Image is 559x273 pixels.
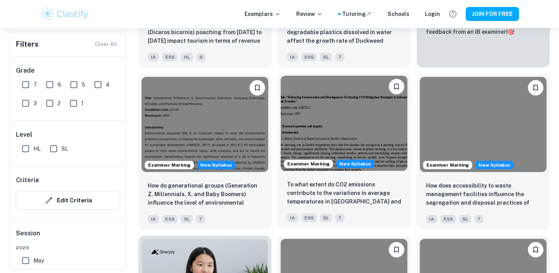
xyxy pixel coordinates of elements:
[459,215,471,223] span: SL
[417,74,550,229] a: Examiner MarkingStarting from the May 2026 session, the ESS IA requirements have changed. We crea...
[148,181,262,208] p: How do generational groups (Generation Z, Millennials, X, and Baby Boomers) influence the level o...
[287,53,298,61] span: IA
[148,19,262,46] p: How does the increase in rhinoceros (Diceros bicornis) poaching from 2011 to 2021 impact tourism ...
[287,180,401,207] p: To what extent do CO2 emissions contribute to the variations in average temperatures in Indonesia...
[296,10,323,18] p: Review
[301,53,317,61] span: ESS
[336,160,374,168] div: Starting from the May 2026 session, the ESS IA requirements have changed. We created this exempla...
[106,80,110,89] span: 4
[426,215,437,223] span: IA
[16,66,120,75] h6: Grade
[16,130,120,139] h6: Level
[423,162,472,169] span: Examiner Marking
[528,80,543,96] button: Please log in to bookmark exemplars
[320,53,332,61] span: SL
[420,77,547,172] img: ESS IA example thumbnail: How does accessibility to waste manageme
[508,29,514,35] span: 🎯
[342,10,372,18] a: Tutoring
[61,144,68,153] span: SL
[466,7,519,21] button: JOIN FOR FREE
[148,215,159,223] span: IA
[181,53,193,61] span: HL
[196,215,205,223] span: 7
[141,77,268,172] img: ESS IA example thumbnail: How do generational groups (Generation Z
[287,19,401,46] p: How do fumes from varied non-degradable plastics dissolved in water affect the growth rate of Duc...
[33,144,41,153] span: HL
[197,161,235,169] div: Starting from the May 2026 session, the ESS IA requirements have changed. We created this exempla...
[287,214,298,222] span: IA
[16,244,120,251] span: 2026
[196,53,206,61] span: 6
[16,191,120,210] button: Edit Criteria
[440,215,456,223] span: ESS
[474,215,484,223] span: 7
[528,242,543,257] button: Please log in to bookmark exemplars
[335,53,344,61] span: 7
[446,7,459,21] button: Help and Feedback
[16,229,120,244] h6: Session
[245,10,281,18] p: Exemplars
[58,99,61,108] span: 2
[197,161,235,169] span: New Syllabus
[81,99,84,108] span: 1
[425,10,440,18] a: Login
[389,79,404,94] button: Please log in to bookmark exemplars
[388,10,409,18] a: Schools
[33,99,37,108] span: 3
[33,256,44,265] span: May
[40,6,89,22] img: Clastify logo
[138,74,271,229] a: Examiner MarkingStarting from the May 2026 session, the ESS IA requirements have changed. We crea...
[82,80,85,89] span: 5
[16,176,39,185] h6: Criteria
[301,214,317,222] span: ESS
[162,53,178,61] span: ESS
[335,214,344,222] span: 7
[162,215,178,223] span: ESS
[284,160,333,167] span: Examiner Marking
[281,76,407,170] img: ESS IA example thumbnail: To what extent do CO2 emissions contribu
[33,80,37,89] span: 7
[336,160,374,168] span: New Syllabus
[389,242,404,257] button: Please log in to bookmark exemplars
[320,214,332,222] span: SL
[426,181,540,208] p: How does accessibility to waste management facilities influence the segregation and disposal prac...
[58,80,61,89] span: 6
[16,39,38,50] h6: Filters
[475,161,514,169] span: New Syllabus
[148,53,159,61] span: IA
[475,161,514,169] div: Starting from the May 2026 session, the ESS IA requirements have changed. We created this exempla...
[250,80,265,96] button: Please log in to bookmark exemplars
[181,215,193,223] span: SL
[278,74,411,229] a: Examiner MarkingStarting from the May 2026 session, the ESS IA requirements have changed. We crea...
[145,162,194,169] span: Examiner Marking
